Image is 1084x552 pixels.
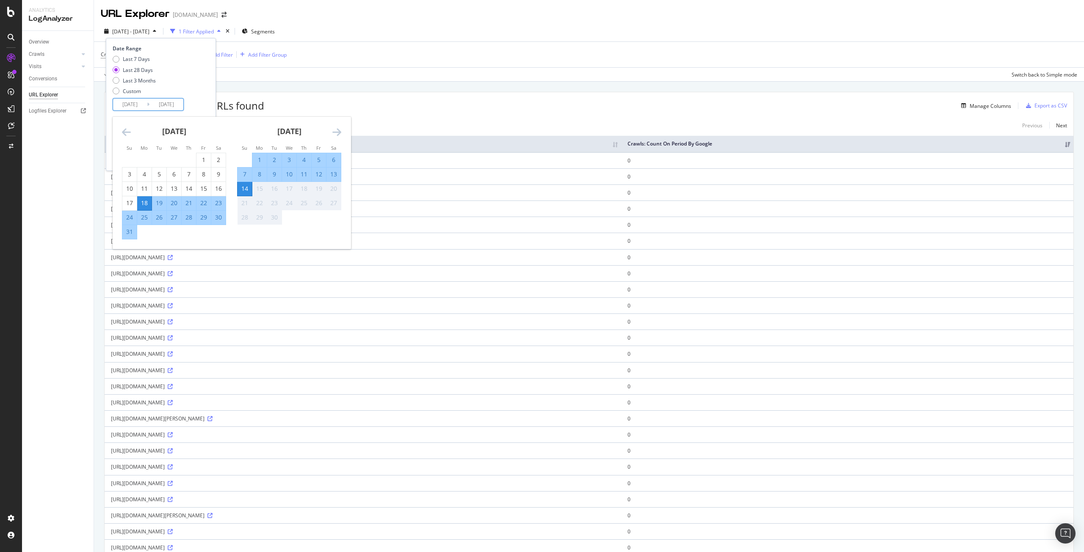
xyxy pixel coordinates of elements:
[326,153,341,167] td: Selected. Saturday, September 6, 2025
[1055,523,1076,544] div: Open Intercom Messenger
[621,200,1073,217] td: 0
[621,442,1073,459] td: 0
[111,157,615,164] div: [URL][DOMAIN_NAME]
[167,184,181,193] div: 13
[621,233,1073,249] td: 0
[122,184,137,193] div: 10
[970,102,1011,110] div: Manage Columns
[156,145,162,151] small: Tu
[111,237,615,244] div: [URL][DOMAIN_NAME]
[167,181,182,196] td: Choose Wednesday, August 13, 2025 as your check-in date. It’s available.
[211,153,226,167] td: Choose Saturday, August 2, 2025 as your check-in date. It’s available.
[122,170,137,179] div: 3
[211,167,226,181] td: Choose Saturday, August 9, 2025 as your check-in date. It’s available.
[29,91,58,99] div: URL Explorer
[621,394,1073,410] td: 0
[122,228,137,236] div: 31
[252,213,267,222] div: 29
[182,167,196,181] td: Choose Thursday, August 7, 2025 as your check-in date. It’s available.
[182,196,196,210] td: Selected. Thursday, August 21, 2025
[111,463,615,470] div: [URL][DOMAIN_NAME]
[196,210,211,225] td: Selected. Friday, August 29, 2025
[621,507,1073,523] td: 0
[621,281,1073,297] td: 0
[238,213,252,222] div: 28
[149,99,183,110] input: End Date
[326,184,341,193] div: 20
[196,181,211,196] td: Choose Friday, August 15, 2025 as your check-in date. It’s available.
[167,213,181,222] div: 27
[312,153,326,167] td: Selected. Friday, September 5, 2025
[297,199,311,207] div: 25
[152,213,166,222] div: 26
[171,145,177,151] small: We
[111,480,615,487] div: [URL][DOMAIN_NAME]
[105,136,621,152] th: Full URL: activate to sort column ascending
[182,213,196,222] div: 28
[297,170,311,179] div: 11
[111,447,615,454] div: [URL][DOMAIN_NAME]
[238,184,252,193] div: 14
[211,210,226,225] td: Selected. Saturday, August 30, 2025
[196,153,211,167] td: Choose Friday, August 1, 2025 as your check-in date. It’s available.
[224,27,231,36] div: times
[271,145,277,151] small: Tu
[137,167,152,181] td: Choose Monday, August 4, 2025 as your check-in date. It’s available.
[312,170,326,179] div: 12
[111,221,615,228] div: [URL][DOMAIN_NAME]
[179,28,214,35] div: 1 Filter Applied
[621,491,1073,507] td: 0
[312,156,326,164] div: 5
[251,28,275,35] span: Segments
[238,199,252,207] div: 21
[256,145,263,151] small: Mo
[29,74,88,83] a: Conversions
[101,25,160,38] button: [DATE] - [DATE]
[282,170,296,179] div: 10
[331,145,336,151] small: Sa
[113,55,156,63] div: Last 7 Days
[113,99,147,110] input: Start Date
[267,170,282,179] div: 9
[252,153,267,167] td: Selected. Monday, September 1, 2025
[297,153,312,167] td: Selected. Thursday, September 4, 2025
[211,181,226,196] td: Choose Saturday, August 16, 2025 as your check-in date. It’s available.
[111,189,615,196] div: [URL][DOMAIN_NAME]
[29,91,88,99] a: URL Explorer
[238,210,252,225] td: Not available. Sunday, September 28, 2025
[152,170,166,179] div: 5
[297,181,312,196] td: Not available. Thursday, September 18, 2025
[29,107,88,115] a: Logfiles Explorer
[141,145,148,151] small: Mo
[111,496,615,503] div: [URL][DOMAIN_NAME]
[122,210,137,225] td: Selected. Sunday, August 24, 2025
[282,199,296,207] div: 24
[621,152,1073,168] td: 0
[196,184,211,193] div: 15
[267,213,282,222] div: 30
[242,145,247,151] small: Su
[211,170,226,179] div: 9
[182,210,196,225] td: Selected. Thursday, August 28, 2025
[267,184,282,193] div: 16
[1049,119,1067,132] a: Next
[621,475,1073,491] td: 0
[332,127,341,137] div: Move forward to switch to the next month.
[326,156,341,164] div: 6
[137,181,152,196] td: Choose Monday, August 11, 2025 as your check-in date. It’s available.
[137,196,152,210] td: Selected as start date. Monday, August 18, 2025
[113,45,207,52] div: Date Range
[123,66,153,74] div: Last 28 Days
[621,313,1073,330] td: 0
[182,170,196,179] div: 7
[326,196,341,210] td: Not available. Saturday, September 27, 2025
[29,38,88,47] a: Overview
[252,184,267,193] div: 15
[267,210,282,225] td: Not available. Tuesday, September 30, 2025
[282,184,296,193] div: 17
[123,88,141,95] div: Custom
[122,167,137,181] td: Choose Sunday, August 3, 2025 as your check-in date. It’s available.
[152,199,166,207] div: 19
[137,199,152,207] div: 18
[111,254,615,261] div: [URL][DOMAIN_NAME]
